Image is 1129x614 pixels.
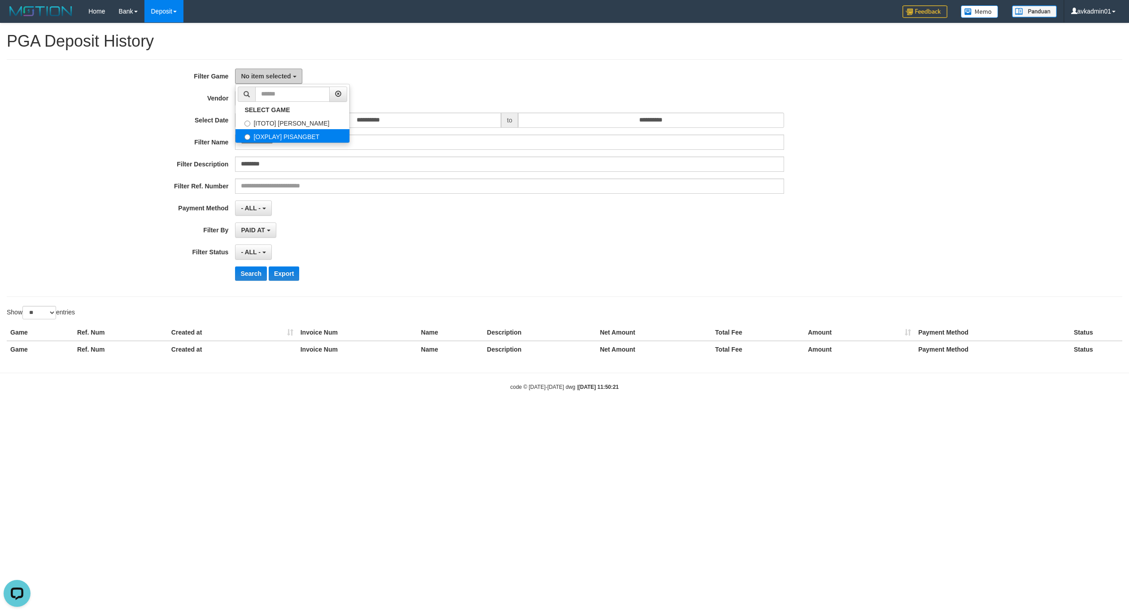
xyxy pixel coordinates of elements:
[804,341,915,357] th: Amount
[510,384,619,390] small: code © [DATE]-[DATE] dwg |
[915,341,1070,357] th: Payment Method
[501,113,518,128] span: to
[74,324,168,341] th: Ref. Num
[578,384,619,390] strong: [DATE] 11:50:21
[902,5,947,18] img: Feedback.jpg
[1012,5,1057,17] img: panduan.png
[711,324,804,341] th: Total Fee
[7,324,74,341] th: Game
[168,341,297,357] th: Created at
[297,341,418,357] th: Invoice Num
[235,266,267,281] button: Search
[168,324,297,341] th: Created at
[7,306,75,319] label: Show entries
[241,73,291,80] span: No item selected
[74,341,168,357] th: Ref. Num
[418,324,484,341] th: Name
[484,324,597,341] th: Description
[235,244,271,260] button: - ALL -
[235,69,302,84] button: No item selected
[244,121,250,126] input: [ITOTO] [PERSON_NAME]
[269,266,299,281] button: Export
[1070,324,1122,341] th: Status
[241,248,261,256] span: - ALL -
[7,4,75,18] img: MOTION_logo.png
[22,306,56,319] select: Showentries
[297,324,418,341] th: Invoice Num
[418,341,484,357] th: Name
[1070,341,1122,357] th: Status
[804,324,915,341] th: Amount
[241,226,265,234] span: PAID AT
[915,324,1070,341] th: Payment Method
[235,116,349,129] label: [ITOTO] [PERSON_NAME]
[241,205,261,212] span: - ALL -
[235,200,271,216] button: - ALL -
[7,341,74,357] th: Game
[4,4,31,30] button: Open LiveChat chat widget
[7,32,1122,50] h1: PGA Deposit History
[235,129,349,143] label: [OXPLAY] PISANGBET
[484,341,597,357] th: Description
[235,222,276,238] button: PAID AT
[244,106,290,113] b: SELECT GAME
[244,134,250,140] input: [OXPLAY] PISANGBET
[711,341,804,357] th: Total Fee
[961,5,998,18] img: Button%20Memo.svg
[235,104,349,116] a: SELECT GAME
[596,324,711,341] th: Net Amount
[596,341,711,357] th: Net Amount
